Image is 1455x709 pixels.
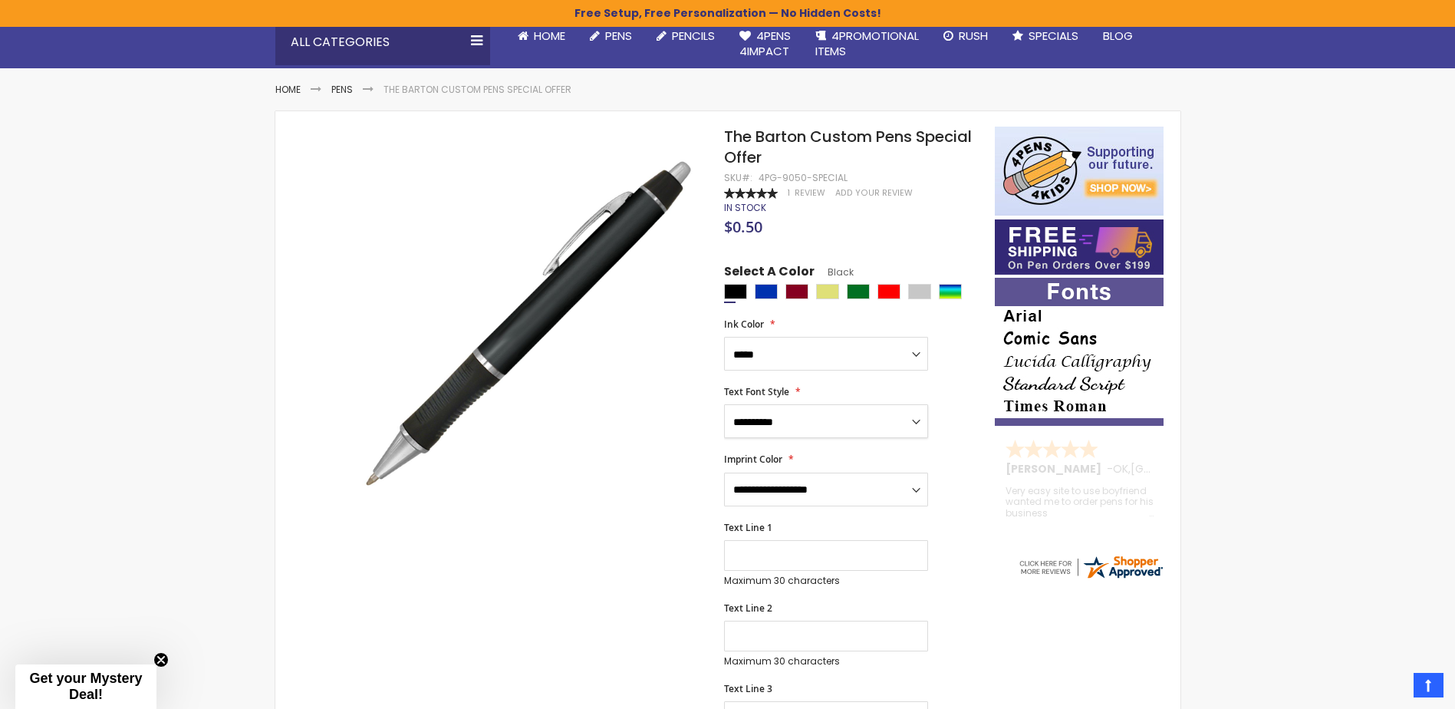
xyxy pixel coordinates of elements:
img: font-personalization-examples [995,278,1164,426]
img: Free shipping on orders over $199 [995,219,1164,275]
span: [GEOGRAPHIC_DATA] [1131,461,1243,477]
a: Home [275,83,301,96]
div: 100% [724,188,778,199]
div: Availability [724,202,766,214]
div: Green [847,284,870,299]
span: Blog [1103,28,1133,44]
span: $0.50 [724,216,762,237]
span: 4Pens 4impact [739,28,791,59]
div: 4PG-9050-SPECIAL [759,172,848,184]
span: Select A Color [724,263,815,284]
span: Imprint Color [724,453,782,466]
a: Specials [1000,19,1091,53]
span: Ink Color [724,318,764,331]
span: 1 [788,187,790,199]
span: Review [795,187,825,199]
img: 4pens.com widget logo [1017,553,1164,581]
p: Maximum 30 characters [724,575,928,587]
p: Maximum 30 characters [724,655,928,668]
span: 4PROMOTIONAL ITEMS [815,28,919,59]
span: Black [815,265,854,279]
img: barton_side_black_5.jpg [354,149,704,500]
div: Red [877,284,900,299]
span: [PERSON_NAME] [1006,461,1107,477]
a: Rush [931,19,1000,53]
div: Get your Mystery Deal!Close teaser [15,664,156,709]
div: Blue [755,284,778,299]
span: Rush [959,28,988,44]
a: 4Pens4impact [727,19,803,69]
a: Pens [331,83,353,96]
strong: SKU [724,171,752,184]
button: Close teaser [153,652,169,668]
span: Pencils [672,28,715,44]
a: Blog [1091,19,1145,53]
span: Text Line 2 [724,602,772,615]
span: Specials [1029,28,1078,44]
li: The Barton Custom Pens Special Offer [384,84,571,96]
a: Home [505,19,578,53]
span: Text Line 1 [724,521,772,534]
div: Very easy site to use boyfriend wanted me to order pens for his business [1006,486,1154,519]
span: Text Font Style [724,385,789,398]
span: The Barton Custom Pens Special Offer [724,126,972,168]
div: Silver [908,284,931,299]
span: OK [1113,461,1128,477]
div: Burgundy [785,284,808,299]
span: In stock [724,201,766,214]
a: Pens [578,19,644,53]
span: - , [1107,461,1243,477]
div: Assorted [939,284,962,299]
span: Home [534,28,565,44]
a: 4PROMOTIONALITEMS [803,19,931,69]
img: 4pens 4 kids [995,127,1164,216]
a: 1 Review [788,187,828,199]
div: Black [724,284,747,299]
span: Pens [605,28,632,44]
div: All Categories [275,19,490,65]
a: 4pens.com certificate URL [1017,571,1164,584]
span: Get your Mystery Deal! [29,671,142,702]
a: Top [1414,673,1443,697]
a: Add Your Review [835,187,913,199]
div: Gold [816,284,839,299]
a: Pencils [644,19,727,53]
span: Text Line 3 [724,682,772,695]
